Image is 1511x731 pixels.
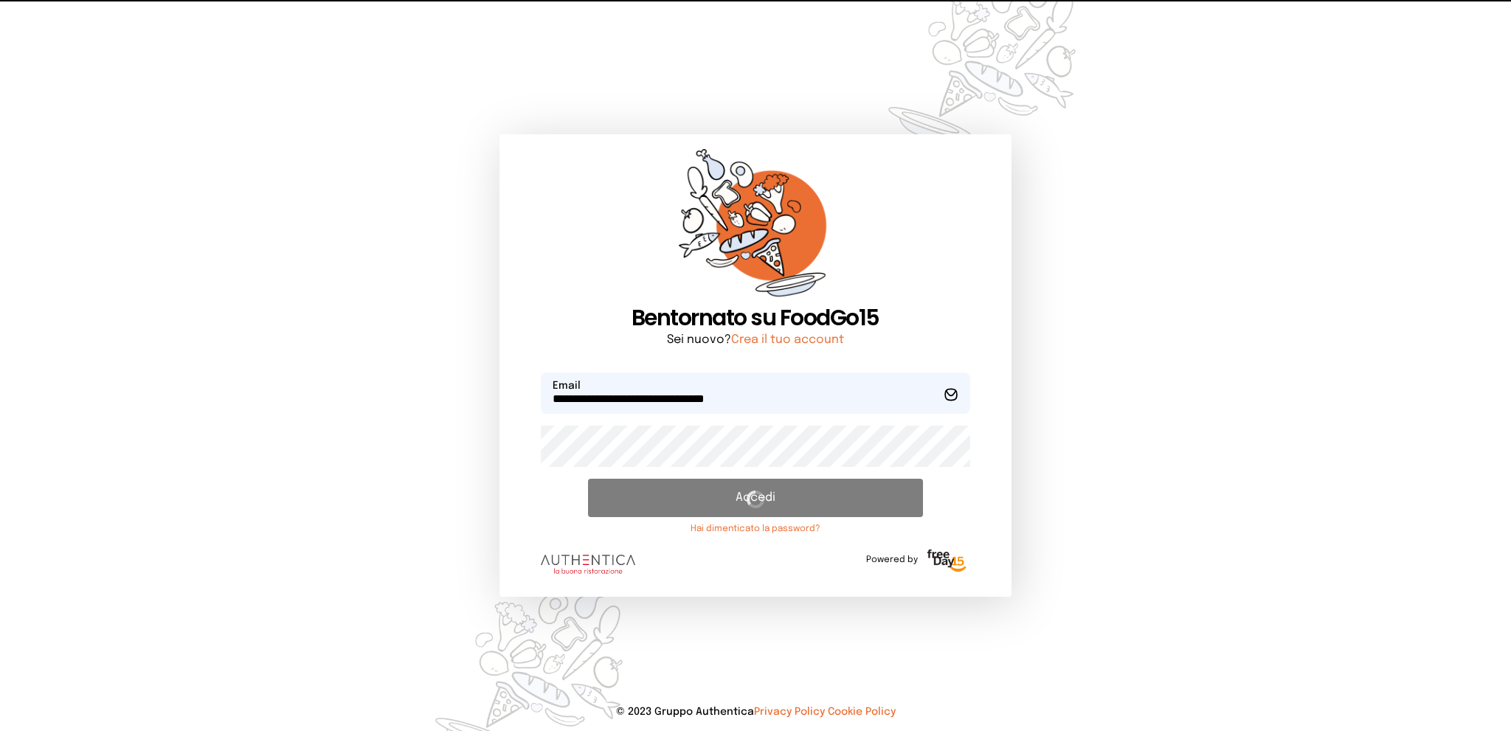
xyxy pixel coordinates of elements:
[541,555,635,574] img: logo.8f33a47.png
[731,333,844,346] a: Crea il tuo account
[24,704,1487,719] p: © 2023 Gruppo Authentica
[828,707,896,717] a: Cookie Policy
[541,331,969,349] p: Sei nuovo?
[924,547,970,576] img: logo-freeday.3e08031.png
[866,554,918,566] span: Powered by
[754,707,825,717] a: Privacy Policy
[588,523,922,535] a: Hai dimenticato la password?
[541,305,969,331] h1: Bentornato su FoodGo15
[679,149,832,305] img: sticker-orange.65babaf.png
